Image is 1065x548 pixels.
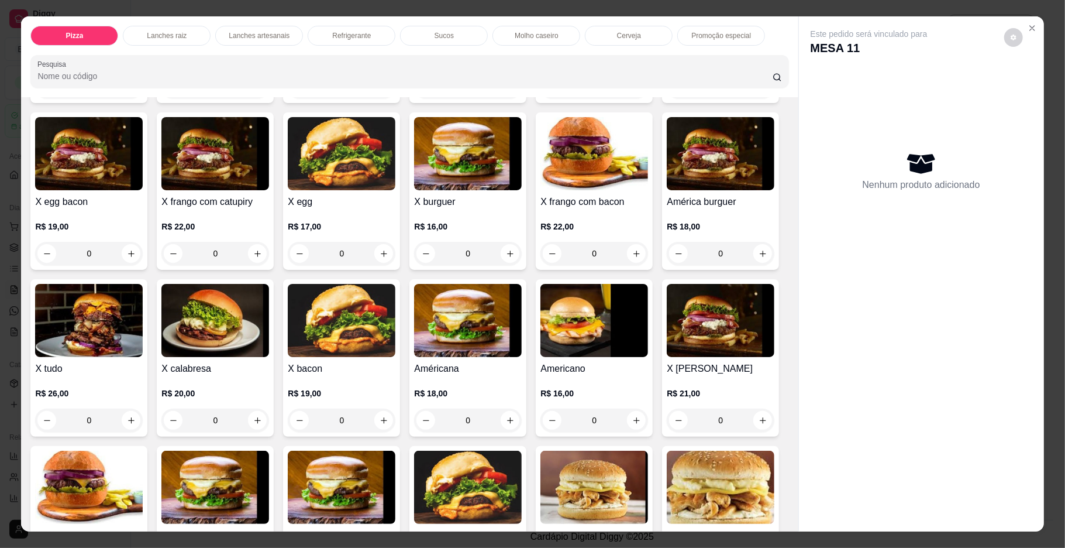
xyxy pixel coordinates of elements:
[37,70,772,82] input: Pesquisa
[288,388,395,399] p: R$ 19,00
[540,451,648,524] img: product-image
[66,31,83,40] p: Pizza
[540,529,648,543] h4: X filé de frango
[691,31,751,40] p: Promoção especial
[161,388,269,399] p: R$ 20,00
[288,221,395,232] p: R$ 17,00
[161,221,269,232] p: R$ 22,00
[161,117,269,190] img: product-image
[229,31,289,40] p: Lanches artesanais
[667,451,774,524] img: product-image
[288,117,395,190] img: product-image
[414,117,522,190] img: product-image
[540,362,648,376] h4: Americano
[617,31,641,40] p: Cerveja
[540,195,648,209] h4: X frango com bacon
[667,284,774,357] img: product-image
[35,388,143,399] p: R$ 26,00
[35,451,143,524] img: product-image
[667,221,774,232] p: R$ 18,00
[288,362,395,376] h4: X bacon
[332,31,371,40] p: Refrigerante
[35,221,143,232] p: R$ 19,00
[288,451,395,524] img: product-image
[863,178,980,192] p: Nenhum produto adicionado
[1004,28,1023,47] button: decrease-product-quantity
[667,117,774,190] img: product-image
[414,451,522,524] img: product-image
[414,529,522,543] h4: [PERSON_NAME]
[35,195,143,209] h4: X egg bacon
[1023,19,1042,37] button: Close
[35,117,143,190] img: product-image
[37,59,70,69] label: Pesquisa
[540,221,648,232] p: R$ 22,00
[667,195,774,209] h4: América burguer
[414,362,522,376] h4: Américana
[414,195,522,209] h4: X burguer
[288,529,395,543] h4: Hambúrguer
[811,28,928,40] p: Este pedido será vinculado para
[161,284,269,357] img: product-image
[540,388,648,399] p: R$ 16,00
[161,195,269,209] h4: X frango com catupiry
[414,284,522,357] img: product-image
[288,284,395,357] img: product-image
[435,31,454,40] p: Sucos
[811,40,928,56] p: MESA 11
[667,388,774,399] p: R$ 21,00
[161,529,269,543] h4: Super especial
[414,221,522,232] p: R$ 16,00
[147,31,187,40] p: Lanches raiz
[35,284,143,357] img: product-image
[540,117,648,190] img: product-image
[161,451,269,524] img: product-image
[667,362,774,376] h4: X [PERSON_NAME]
[161,362,269,376] h4: X calabresa
[540,284,648,357] img: product-image
[35,529,143,543] h4: América bacon
[288,195,395,209] h4: X egg
[414,388,522,399] p: R$ 18,00
[35,362,143,376] h4: X tudo
[515,31,559,40] p: Molho caseiro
